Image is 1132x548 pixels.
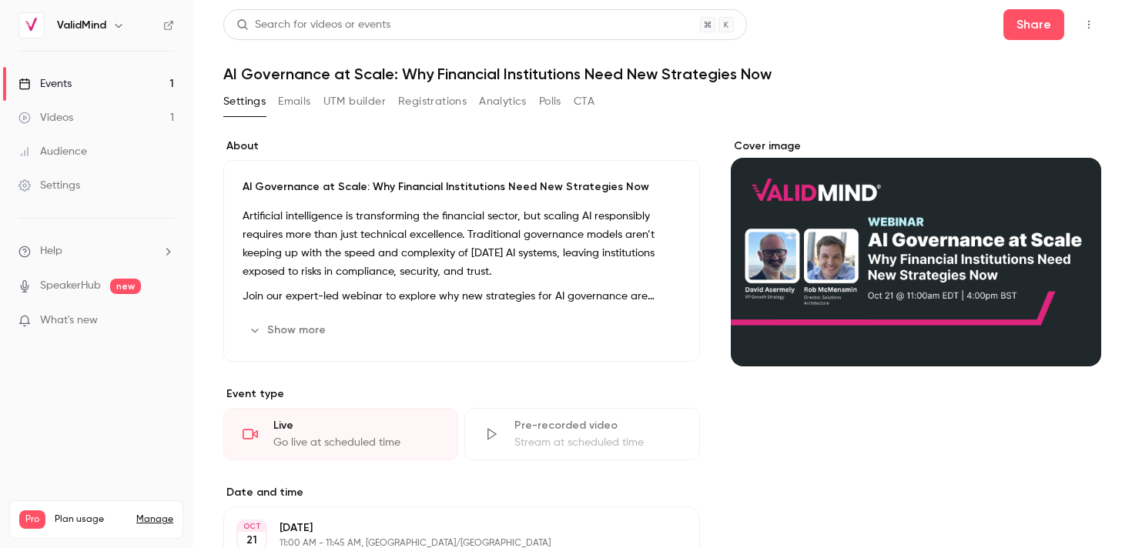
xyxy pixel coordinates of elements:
[18,144,87,159] div: Audience
[243,318,335,342] button: Show more
[238,521,266,532] div: OCT
[18,243,174,259] li: help-dropdown-opener
[57,18,106,33] h6: ValidMind
[539,89,561,114] button: Polls
[40,312,98,329] span: What's new
[156,314,174,328] iframe: Noticeable Trigger
[236,17,390,33] div: Search for videos or events
[574,89,594,114] button: CTA
[1003,9,1064,40] button: Share
[223,485,700,500] label: Date and time
[514,435,680,450] div: Stream at scheduled time
[243,287,681,306] p: Join our expert-led webinar to explore why new strategies for AI governance are critical for fina...
[514,418,680,433] div: Pre-recorded video
[731,139,1101,366] section: Cover image
[243,179,681,195] p: AI Governance at Scale: Why Financial Institutions Need New Strategies Now
[136,513,173,526] a: Manage
[223,408,458,460] div: LiveGo live at scheduled time
[223,139,700,154] label: About
[731,139,1101,154] label: Cover image
[278,89,310,114] button: Emails
[243,207,681,281] p: Artificial intelligence is transforming the financial sector, but scaling AI responsibly requires...
[40,278,101,294] a: SpeakerHub
[273,418,439,433] div: Live
[18,178,80,193] div: Settings
[273,435,439,450] div: Go live at scheduled time
[40,243,62,259] span: Help
[223,89,266,114] button: Settings
[464,408,699,460] div: Pre-recorded videoStream at scheduled time
[280,520,618,536] p: [DATE]
[18,76,72,92] div: Events
[223,65,1101,83] h1: AI Governance at Scale: Why Financial Institutions Need New Strategies Now
[323,89,386,114] button: UTM builder
[55,513,127,526] span: Plan usage
[479,89,527,114] button: Analytics
[110,279,141,294] span: new
[19,13,44,38] img: ValidMind
[18,110,73,125] div: Videos
[223,386,700,402] p: Event type
[19,510,45,529] span: Pro
[398,89,467,114] button: Registrations
[246,533,257,548] p: 21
